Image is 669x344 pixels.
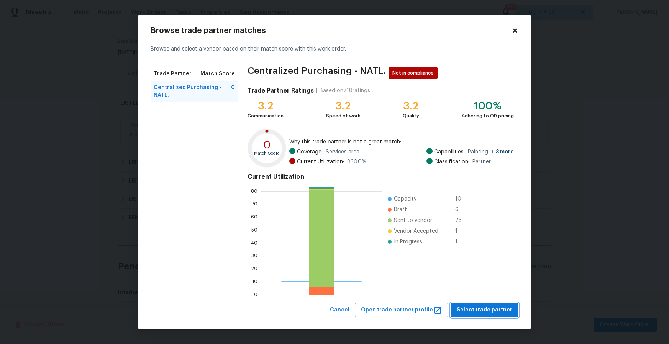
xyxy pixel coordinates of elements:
span: 1 [455,227,467,235]
text: 50 [251,228,257,232]
span: Classification: [434,158,469,166]
span: Why this trade partner is not a great match: [289,138,514,146]
span: Draft [394,206,407,214]
span: 10 [455,195,467,203]
text: Match Score [254,152,280,156]
span: Capacity [394,195,416,203]
div: 3.2 [326,102,360,110]
span: Open trade partner profile [361,305,442,315]
div: 3.2 [248,102,284,110]
span: Coverage: [297,148,323,156]
div: Quality [403,112,419,120]
div: Browse and select a vendor based on their match score with this work order. [151,36,518,62]
text: 70 [252,202,257,207]
text: 0 [263,140,271,150]
span: Centralized Purchasing - NATL. [154,84,231,99]
span: Current Utilization: [297,158,344,166]
h2: Browse trade partner matches [151,27,512,34]
div: 100% [462,102,514,110]
span: Partner [472,158,491,166]
span: Select trade partner [457,305,512,315]
span: 75 [455,217,467,224]
button: Select trade partner [451,303,518,317]
span: Trade Partner [154,70,192,78]
text: 60 [251,215,257,220]
div: Adhering to OD pricing [462,112,514,120]
div: | [314,87,320,95]
span: Sent to vendor [394,217,432,224]
span: Not in compliance [392,69,437,77]
span: In Progress [394,238,422,246]
button: Cancel [327,303,353,317]
text: 20 [251,266,257,271]
text: 0 [254,292,257,297]
div: Speed of work [326,112,360,120]
span: Capabilities: [434,148,465,156]
span: Cancel [330,305,349,315]
text: 30 [251,254,257,258]
span: Centralized Purchasing - NATL. [248,67,386,79]
text: 80 [251,189,257,194]
span: Vendor Accepted [394,227,438,235]
text: 10 [252,279,257,284]
span: Match Score [200,70,235,78]
span: 0 [231,84,235,99]
div: 3.2 [403,102,419,110]
div: Communication [248,112,284,120]
span: Services area [326,148,359,156]
h4: Trade Partner Ratings [248,87,314,95]
button: Open trade partner profile [355,303,448,317]
span: 6 [455,206,467,214]
div: Based on 718 ratings [320,87,370,95]
span: 1 [455,238,467,246]
span: + 3 more [491,149,514,155]
span: 830.0 % [347,158,366,166]
span: Painting [468,148,514,156]
h4: Current Utilization [248,173,514,181]
text: 40 [251,241,257,245]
